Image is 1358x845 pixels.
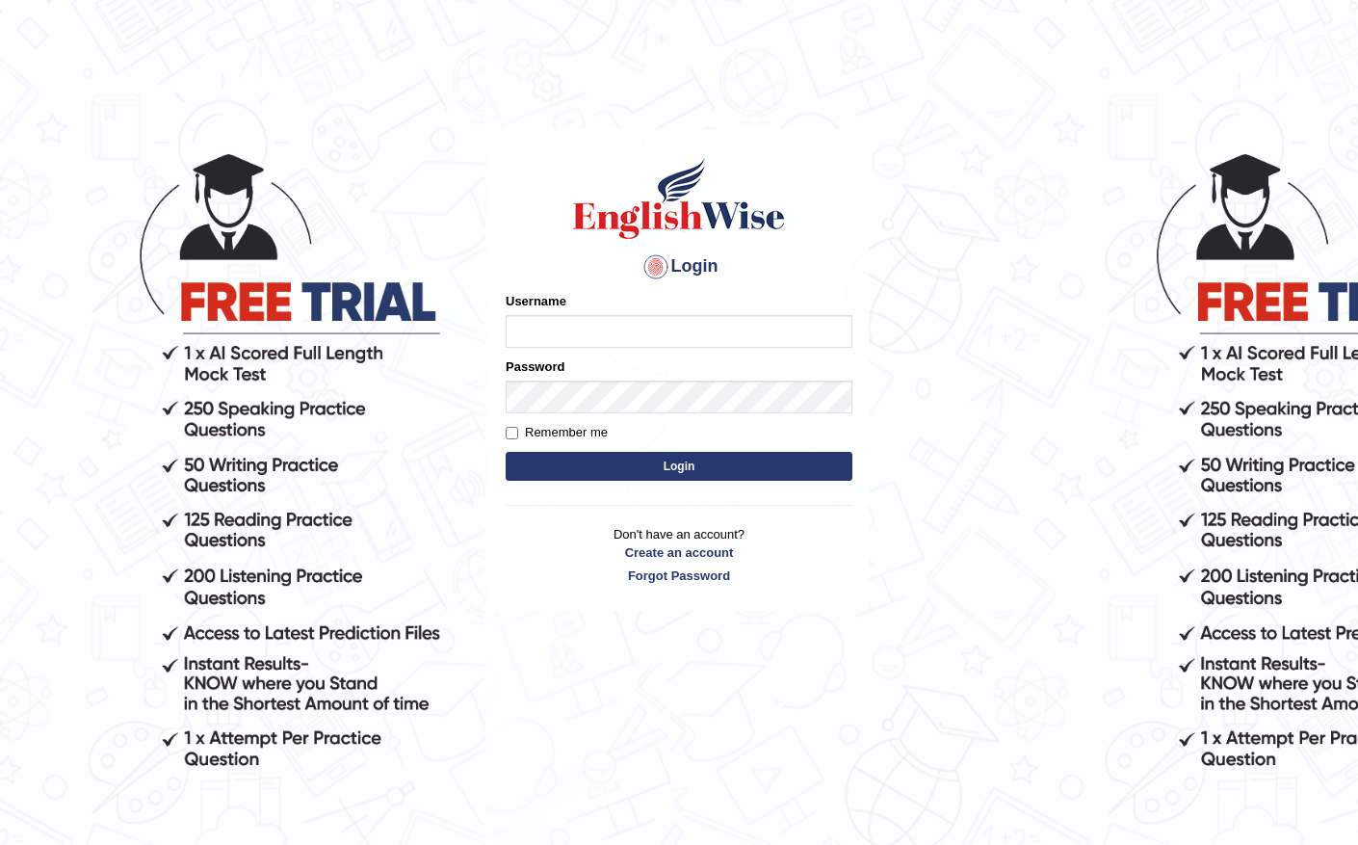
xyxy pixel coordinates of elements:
h4: Login [506,251,852,282]
label: Password [506,357,564,376]
label: Username [506,292,566,310]
img: Logo of English Wise sign in for intelligent practice with AI [569,155,789,242]
label: Remember me [506,423,608,442]
a: Forgot Password [506,567,852,585]
a: Create an account [506,543,852,562]
p: Don't have an account? [506,525,852,585]
button: Login [506,452,852,481]
input: Remember me [506,427,518,439]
